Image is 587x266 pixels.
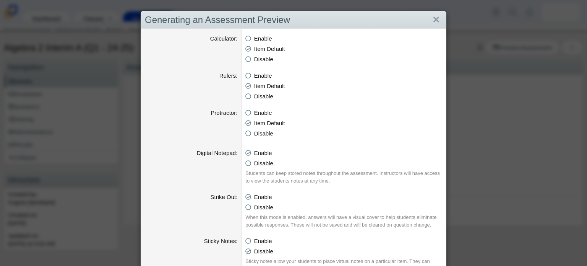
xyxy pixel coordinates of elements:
span: Disable [254,248,273,255]
span: Enable [254,238,272,244]
label: Digital Notepad [197,150,238,156]
div: Generating an Assessment Preview [141,11,446,29]
span: Enable [254,109,272,116]
span: Enable [254,150,272,156]
label: Rulers [219,72,238,79]
span: Disable [254,93,273,100]
span: Enable [254,194,272,200]
label: Protractor [211,109,237,116]
span: Enable [254,72,272,79]
span: Disable [254,160,273,166]
label: Strike Out [210,194,237,200]
div: Students can keep stored notes throughout the assessment. Instructors will have access to view th... [245,170,442,184]
span: Item Default [254,120,285,126]
span: Item Default [254,46,285,52]
label: Sticky Notes [204,238,238,244]
span: Disable [254,56,273,62]
span: Enable [254,35,272,42]
label: Calculator [210,35,238,42]
span: Disable [254,204,273,211]
span: Disable [254,130,273,137]
a: Close [430,13,442,26]
div: When this mode is enabled, answers will have a visual cover to help students eliminate possible r... [245,214,442,228]
span: Item Default [254,83,285,89]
